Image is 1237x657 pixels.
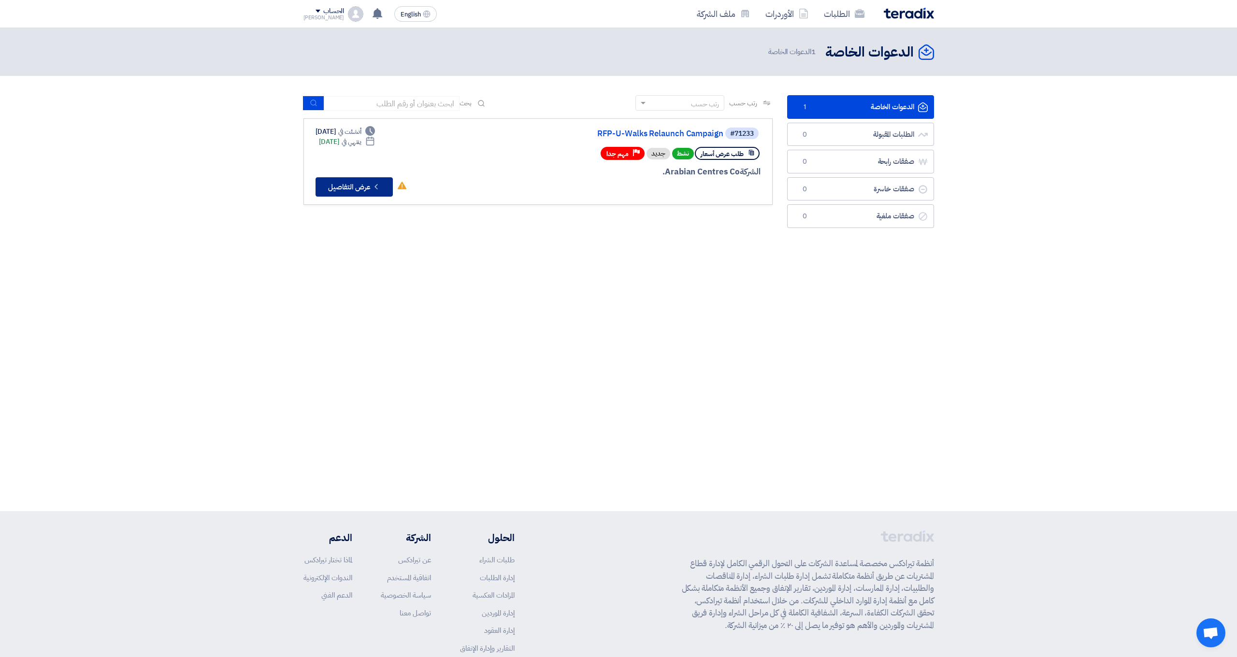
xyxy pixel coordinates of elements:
[304,555,352,565] a: لماذا تختار تيرادكس
[1196,618,1225,647] a: Open chat
[460,98,472,108] span: بحث
[528,166,761,178] div: Arabian Centres Co.
[682,557,934,631] p: أنظمة تيرادكس مخصصة لمساعدة الشركات على التحول الرقمي الكامل لإدارة قطاع المشتريات عن طريق أنظمة ...
[316,177,393,197] button: عرض التفاصيل
[530,129,723,138] a: RFP-U-Walks Relaunch Campaign
[799,130,811,140] span: 0
[484,625,515,636] a: إدارة العقود
[799,157,811,167] span: 0
[787,204,934,228] a: صفقات ملغية0
[338,127,361,137] span: أنشئت في
[884,8,934,19] img: Teradix logo
[401,11,421,18] span: English
[398,555,431,565] a: عن تيرادكس
[480,572,515,583] a: إدارة الطلبات
[400,608,431,618] a: تواصل معنا
[479,555,515,565] a: طلبات الشراء
[787,177,934,201] a: صفقات خاسرة0
[316,127,375,137] div: [DATE]
[825,43,914,62] h2: الدعوات الخاصة
[701,149,744,158] span: طلب عرض أسعار
[323,7,344,15] div: الحساب
[303,530,352,545] li: الدعم
[799,185,811,194] span: 0
[787,95,934,119] a: الدعوات الخاصة1
[768,46,818,57] span: الدعوات الخاصة
[319,137,375,147] div: [DATE]
[460,530,515,545] li: الحلول
[787,150,934,173] a: صفقات رابحة0
[460,643,515,654] a: التقارير وإدارة الإنفاق
[303,15,345,20] div: [PERSON_NAME]
[394,6,437,22] button: English
[689,2,758,25] a: ملف الشركة
[740,166,761,178] span: الشركة
[606,149,629,158] span: مهم جدا
[647,148,670,159] div: جديد
[799,102,811,112] span: 1
[811,46,816,57] span: 1
[730,130,754,137] div: #71233
[387,572,431,583] a: اتفاقية المستخدم
[303,572,352,583] a: الندوات الإلكترونية
[691,99,719,109] div: رتب حسب
[473,590,515,600] a: المزادات العكسية
[324,96,460,111] input: ابحث بعنوان أو رقم الطلب
[758,2,816,25] a: الأوردرات
[672,148,694,159] span: نشط
[787,123,934,146] a: الطلبات المقبولة0
[482,608,515,618] a: إدارة الموردين
[348,6,363,22] img: profile_test.png
[321,590,352,600] a: الدعم الفني
[381,590,431,600] a: سياسة الخصوصية
[816,2,872,25] a: الطلبات
[381,530,431,545] li: الشركة
[729,98,757,108] span: رتب حسب
[342,137,361,147] span: ينتهي في
[799,212,811,221] span: 0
